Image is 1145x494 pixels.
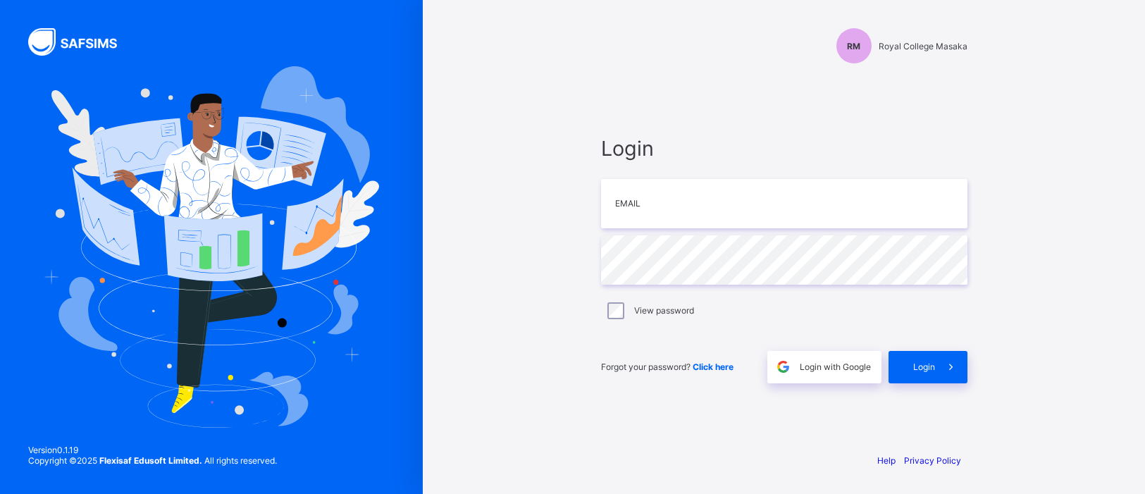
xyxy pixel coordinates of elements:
[601,362,734,372] span: Forgot your password?
[693,362,734,372] a: Click here
[879,41,967,51] span: Royal College Masaka
[44,66,379,427] img: Hero Image
[904,455,961,466] a: Privacy Policy
[28,455,277,466] span: Copyright © 2025 All rights reserved.
[28,28,134,56] img: SAFSIMS Logo
[634,305,694,316] label: View password
[775,359,791,375] img: google.396cfc9801f0270233282035f929180a.svg
[28,445,277,455] span: Version 0.1.19
[847,41,860,51] span: RM
[877,455,896,466] a: Help
[913,362,935,372] span: Login
[99,455,202,466] strong: Flexisaf Edusoft Limited.
[800,362,871,372] span: Login with Google
[601,136,967,161] span: Login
